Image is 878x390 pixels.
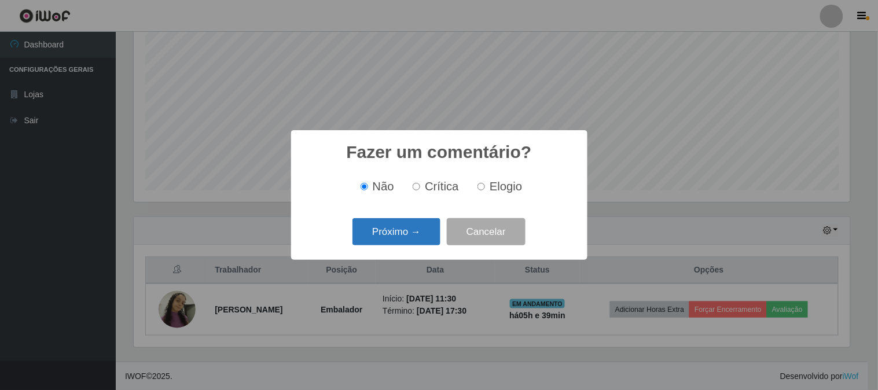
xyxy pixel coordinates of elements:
button: Cancelar [447,218,526,245]
span: Elogio [490,180,522,193]
input: Elogio [477,183,485,190]
h2: Fazer um comentário? [346,142,531,163]
input: Não [361,183,368,190]
span: Não [373,180,394,193]
span: Crítica [425,180,459,193]
button: Próximo → [352,218,440,245]
input: Crítica [413,183,420,190]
